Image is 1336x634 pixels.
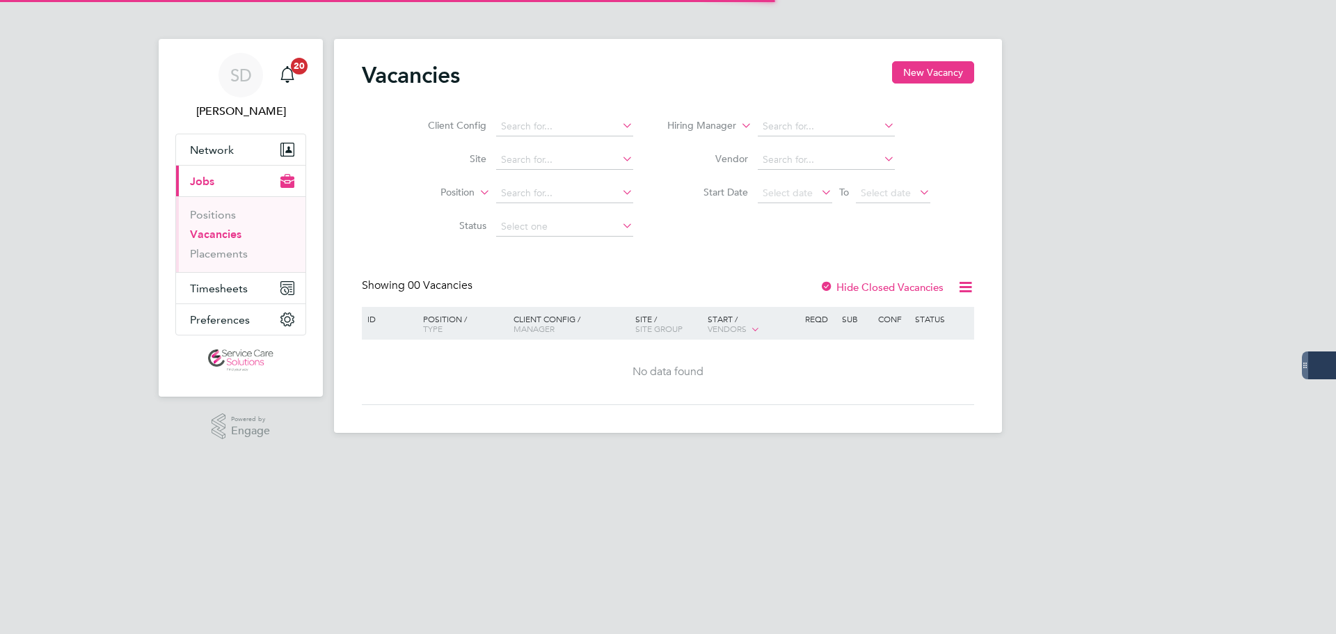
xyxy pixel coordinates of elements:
[273,53,301,97] a: 20
[212,413,271,440] a: Powered byEngage
[892,61,974,84] button: New Vacancy
[190,143,234,157] span: Network
[176,166,305,196] button: Jobs
[159,39,323,397] nav: Main navigation
[496,217,633,237] input: Select one
[763,187,813,199] span: Select date
[708,323,747,334] span: Vendors
[406,219,486,232] label: Status
[861,187,911,199] span: Select date
[175,53,306,120] a: SD[PERSON_NAME]
[362,278,475,293] div: Showing
[230,66,252,84] span: SD
[835,183,853,201] span: To
[190,175,214,188] span: Jobs
[406,152,486,165] label: Site
[190,208,236,221] a: Positions
[635,323,683,334] span: Site Group
[802,307,838,331] div: Reqd
[231,413,270,425] span: Powered by
[820,280,944,294] label: Hide Closed Vacancies
[395,186,475,200] label: Position
[875,307,911,331] div: Conf
[912,307,972,331] div: Status
[175,103,306,120] span: Samantha Dix
[190,282,248,295] span: Timesheets
[656,119,736,133] label: Hiring Manager
[758,150,895,170] input: Search for...
[208,349,273,372] img: servicecare-logo-retina.png
[668,152,748,165] label: Vendor
[423,323,443,334] span: Type
[364,307,413,331] div: ID
[496,184,633,203] input: Search for...
[496,150,633,170] input: Search for...
[176,273,305,303] button: Timesheets
[413,307,510,340] div: Position /
[291,58,308,74] span: 20
[176,134,305,165] button: Network
[510,307,632,340] div: Client Config /
[408,278,472,292] span: 00 Vacancies
[668,186,748,198] label: Start Date
[190,247,248,260] a: Placements
[406,119,486,132] label: Client Config
[496,117,633,136] input: Search for...
[175,349,306,372] a: Go to home page
[362,61,460,89] h2: Vacancies
[758,117,895,136] input: Search for...
[231,425,270,437] span: Engage
[364,365,972,379] div: No data found
[190,313,250,326] span: Preferences
[176,304,305,335] button: Preferences
[176,196,305,272] div: Jobs
[838,307,875,331] div: Sub
[704,307,802,342] div: Start /
[514,323,555,334] span: Manager
[632,307,705,340] div: Site /
[190,228,241,241] a: Vacancies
